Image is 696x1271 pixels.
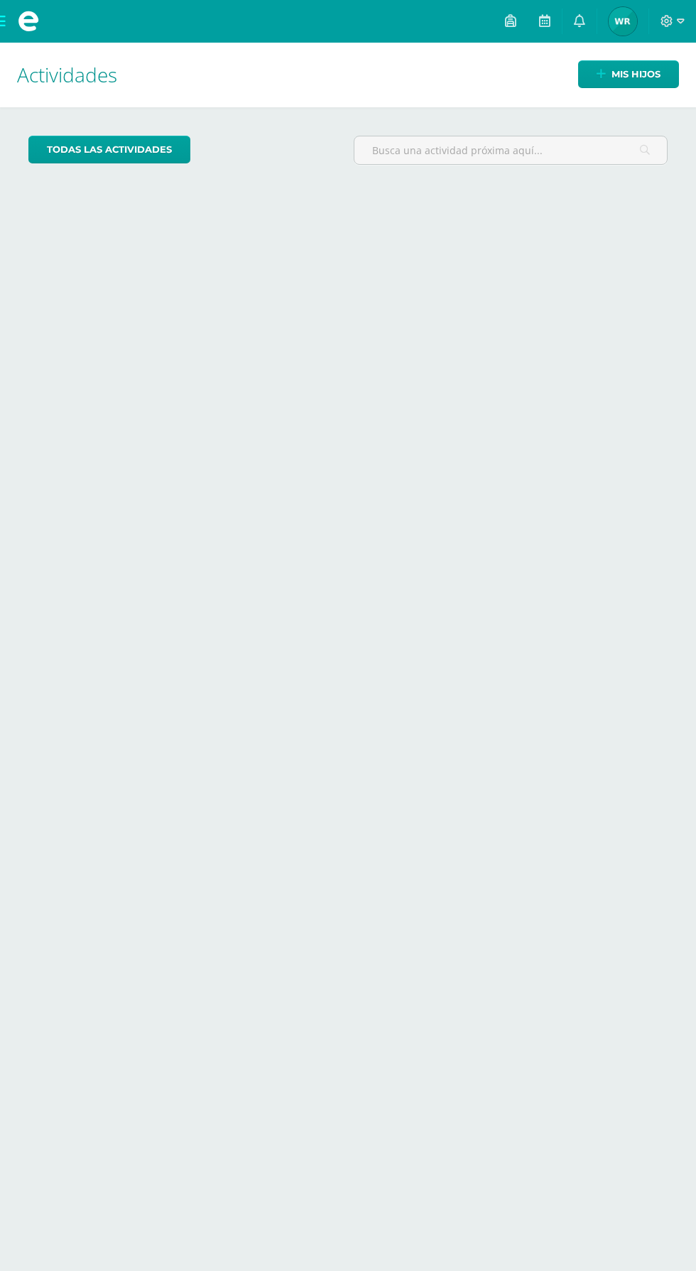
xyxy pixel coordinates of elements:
a: Mis hijos [578,60,679,88]
img: 36f1726c32831b697055d1f9845bd291.png [609,7,637,36]
h1: Actividades [17,43,679,107]
a: todas las Actividades [28,136,190,163]
span: Mis hijos [611,61,660,87]
input: Busca una actividad próxima aquí... [354,136,667,164]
